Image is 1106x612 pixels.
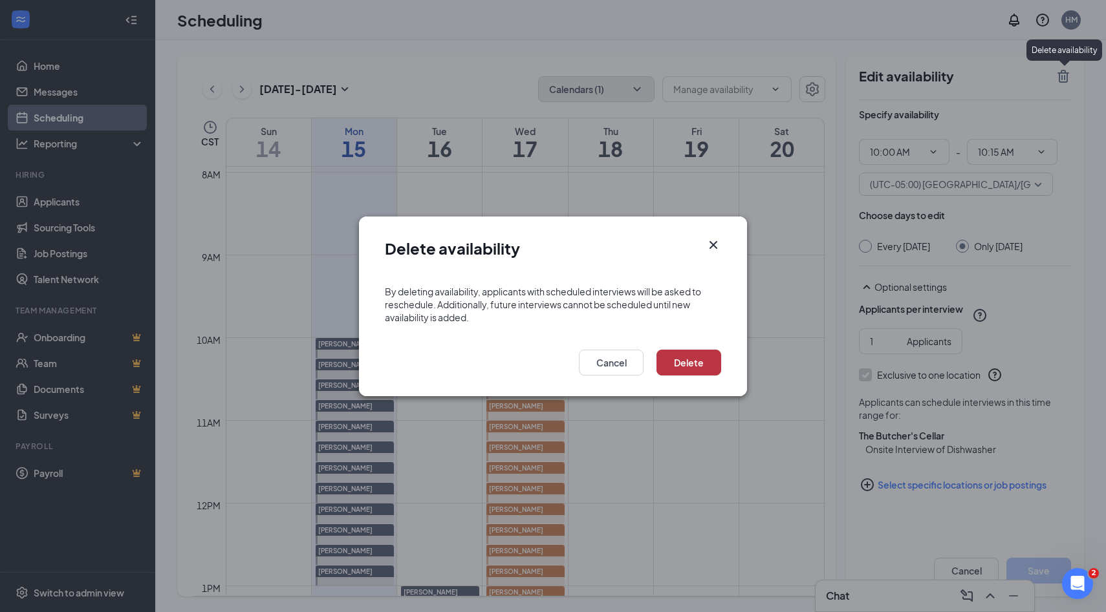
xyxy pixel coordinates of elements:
[385,237,520,259] h1: Delete availability
[706,237,721,253] button: Close
[579,350,644,375] button: Cancel
[1062,568,1093,599] iframe: Intercom live chat
[385,285,721,324] div: By deleting availability, applicants with scheduled interviews will be asked to reschedule. Addit...
[1089,568,1099,578] span: 2
[706,237,721,253] svg: Cross
[656,350,721,375] button: Delete
[1026,39,1102,61] div: Delete availability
